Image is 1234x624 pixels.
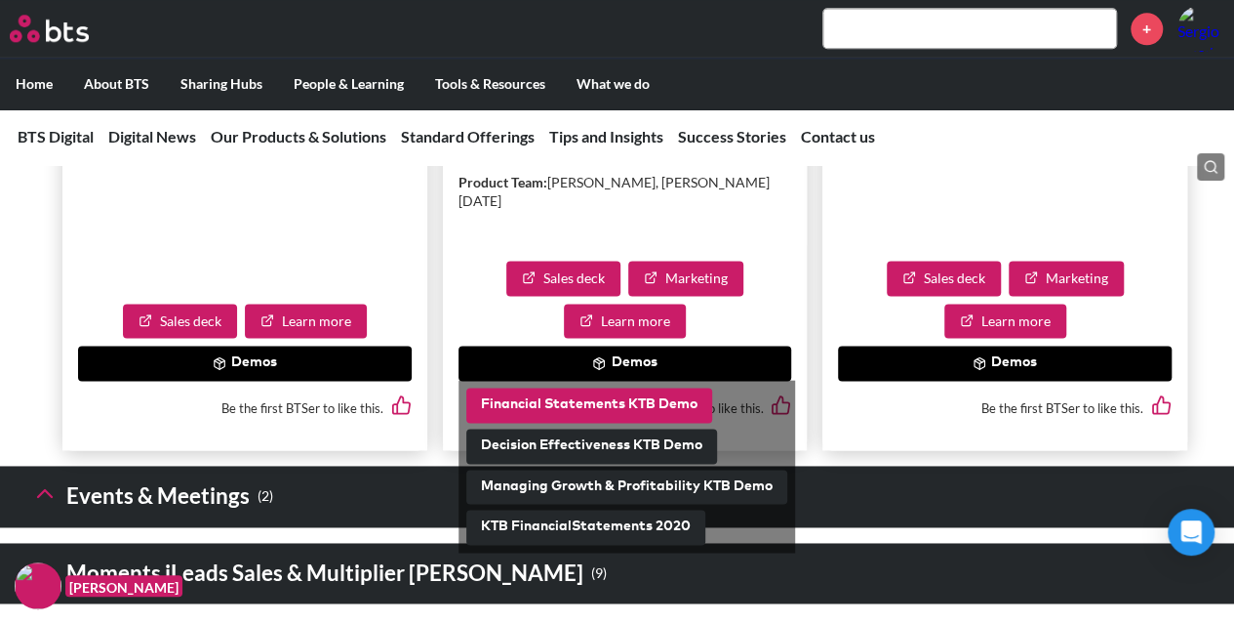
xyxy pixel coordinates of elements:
button: Demos [458,346,792,381]
small: ( 9 ) [591,561,607,587]
a: Learn more [245,304,367,339]
strong: Product Team: [458,174,547,190]
img: F [15,562,61,609]
label: What we do [561,59,665,109]
a: Our Products & Solutions [211,127,386,146]
div: Be the first BTSer to like this. [78,381,412,435]
img: Sergio Dosda [1177,5,1224,52]
small: ( 2 ) [258,483,273,510]
a: Contact us [801,127,875,146]
button: Demos [78,346,412,381]
a: Marketing [628,261,743,296]
a: Go home [10,15,125,42]
a: BTS Digital [18,127,94,146]
label: Sharing Hubs [165,59,278,109]
a: Sales deck [123,304,237,339]
a: Sales deck [887,261,1001,296]
a: Digital News [108,127,196,146]
h3: Events & Meetings [31,476,273,518]
a: + [1131,13,1163,45]
label: People & Learning [278,59,419,109]
button: KTB FinancialStatements 2020 [466,510,705,545]
div: Be the first BTSer to like this. [838,381,1172,435]
button: Decision Effectiveness KTB Demo [466,429,717,464]
label: About BTS [68,59,165,109]
h3: Moments iLeads Sales & Multiplier [PERSON_NAME] [31,553,607,595]
a: Success Stories [678,127,786,146]
button: Managing Growth & Profitability KTB Demo [466,470,787,505]
img: BTS Logo [10,15,89,42]
div: Open Intercom Messenger [1168,509,1214,556]
a: Standard Offerings [401,127,535,146]
a: Sales deck [506,261,620,296]
a: Learn more [564,304,686,339]
figcaption: [PERSON_NAME] [65,575,182,598]
button: Demos [838,346,1172,381]
a: Marketing [1009,261,1124,296]
a: Learn more [944,304,1066,339]
label: Tools & Resources [419,59,561,109]
a: Profile [1177,5,1224,52]
a: Tips and Insights [549,127,663,146]
p: [PERSON_NAME], [PERSON_NAME][DATE] [458,173,792,211]
button: Financial Statements KTB Demo [466,388,712,423]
